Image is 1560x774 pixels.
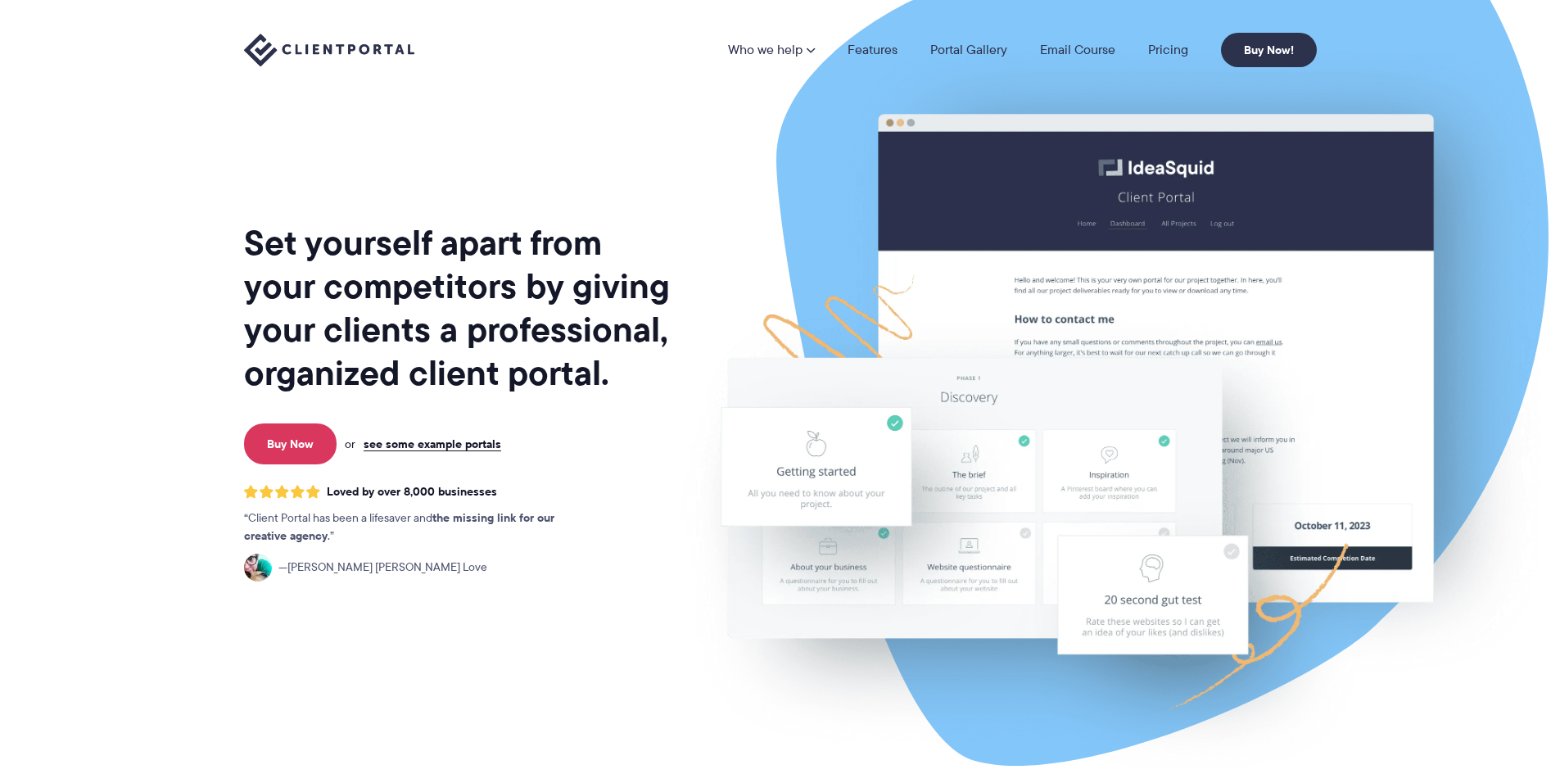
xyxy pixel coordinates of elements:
[244,509,554,545] strong: the missing link for our creative agency
[1221,33,1317,67] a: Buy Now!
[1148,43,1188,57] a: Pricing
[848,43,898,57] a: Features
[1040,43,1115,57] a: Email Course
[278,559,487,577] span: [PERSON_NAME] [PERSON_NAME] Love
[327,485,497,499] span: Loved by over 8,000 businesses
[364,437,501,451] a: see some example portals
[728,43,815,57] a: Who we help
[244,423,337,464] a: Buy Now
[244,221,673,395] h1: Set yourself apart from your competitors by giving your clients a professional, organized client ...
[930,43,1007,57] a: Portal Gallery
[345,437,355,451] span: or
[244,509,588,545] p: Client Portal has been a lifesaver and .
